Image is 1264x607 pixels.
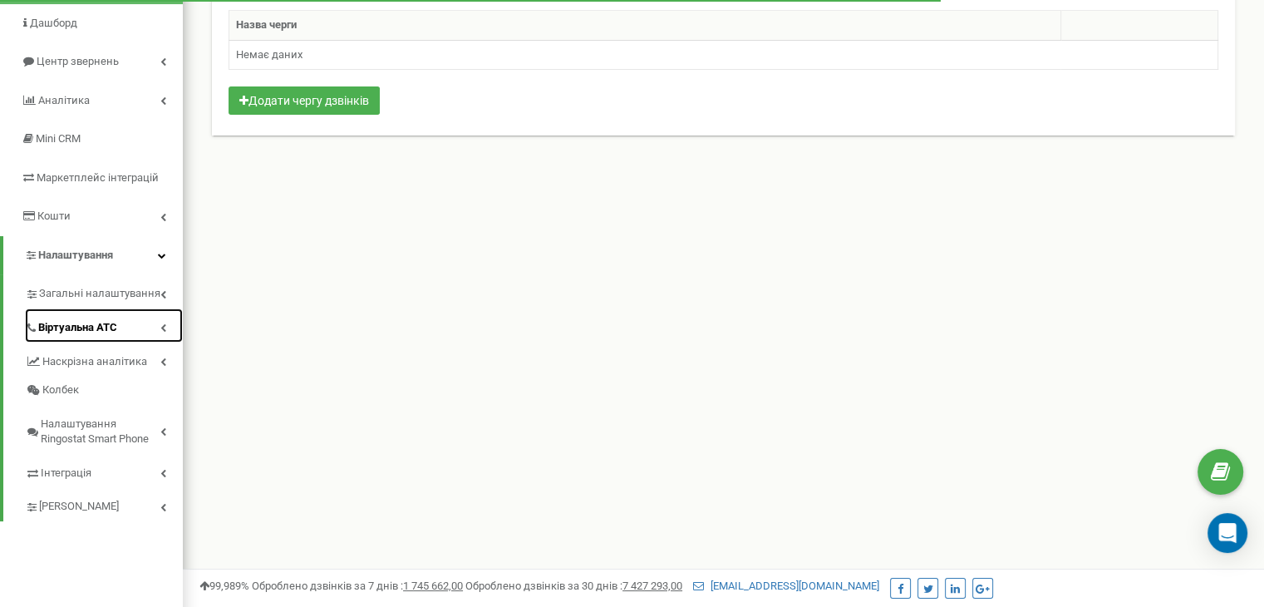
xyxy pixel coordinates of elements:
[25,454,183,488] a: Інтеграція
[252,580,463,592] span: Оброблено дзвінків за 7 днів :
[37,171,159,184] span: Маркетплейс інтеграцій
[42,354,147,370] span: Наскрізна аналітика
[25,343,183,377] a: Наскрізна аналітика
[41,466,91,481] span: Інтеграція
[229,40,1218,70] td: Немає даних
[38,320,117,336] span: Віртуальна АТС
[199,580,249,592] span: 99,989%
[229,11,1061,41] th: Назва черги
[622,580,682,592] u: 7 427 293,00
[39,286,160,302] span: Загальні налаштування
[37,55,119,67] span: Центр звернень
[38,249,113,261] span: Налаштування
[693,580,879,592] a: [EMAIL_ADDRESS][DOMAIN_NAME]
[25,487,183,521] a: [PERSON_NAME]
[465,580,682,592] span: Оброблено дзвінків за 30 днів :
[39,499,119,515] span: [PERSON_NAME]
[229,86,380,115] button: Додати чергу дзвінків
[403,580,463,592] u: 1 745 662,00
[25,308,183,343] a: Віртуальна АТС
[30,17,77,29] span: Дашборд
[37,210,71,222] span: Кошти
[36,132,81,145] span: Mini CRM
[25,405,183,454] a: Налаштування Ringostat Smart Phone
[3,236,183,275] a: Налаштування
[25,274,183,308] a: Загальні налаштування
[41,417,160,447] span: Налаштування Ringostat Smart Phone
[38,94,90,106] span: Аналiтика
[1207,513,1247,553] div: Open Intercom Messenger
[25,376,183,405] a: Колбек
[42,382,79,398] span: Колбек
